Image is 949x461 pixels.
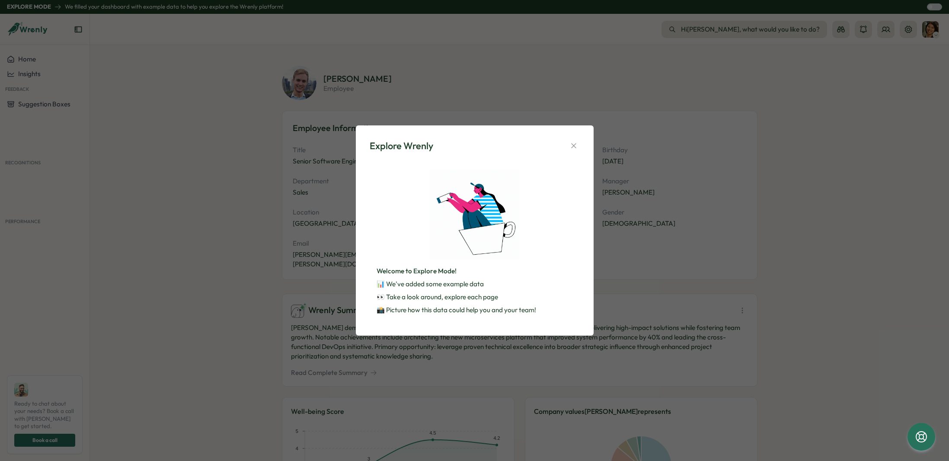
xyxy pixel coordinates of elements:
p: 👀 Take a look around, explore each page [377,292,573,302]
img: Explore Wrenly [430,170,520,259]
p: 📊 We've added some example data [377,279,573,289]
p: Welcome to Explore Mode! [377,266,573,276]
div: Explore Wrenly [370,139,433,153]
p: 📸 Picture how this data could help you and your team! [377,305,573,315]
